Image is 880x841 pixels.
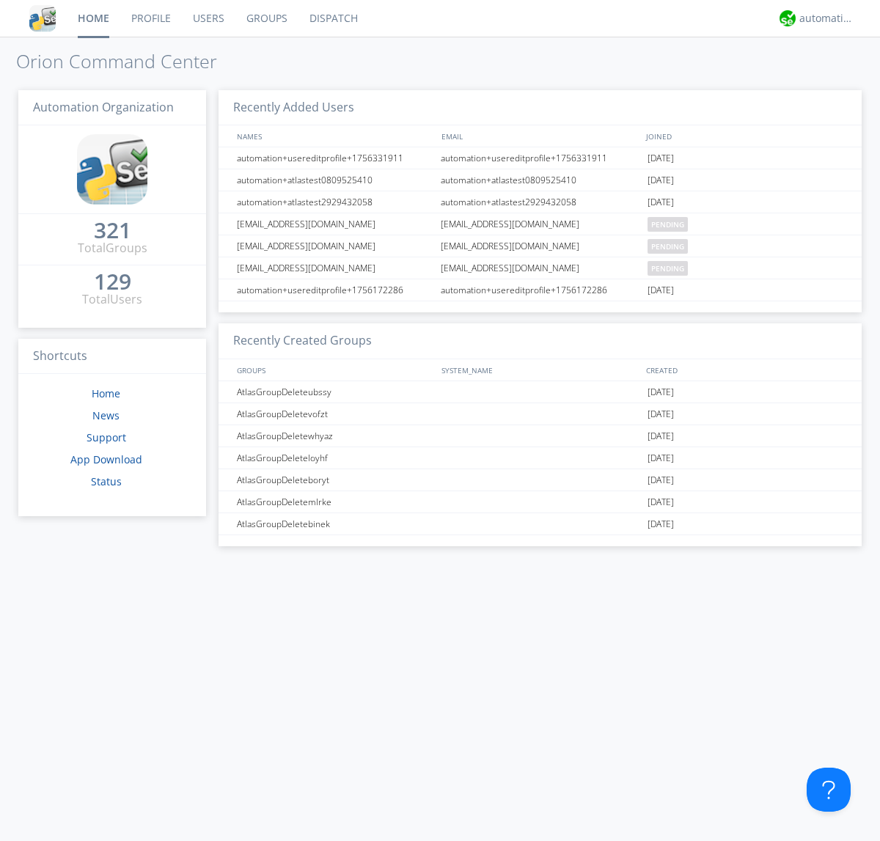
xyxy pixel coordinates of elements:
[233,235,436,257] div: [EMAIL_ADDRESS][DOMAIN_NAME]
[29,5,56,32] img: cddb5a64eb264b2086981ab96f4c1ba7
[233,491,436,513] div: AtlasGroupDeletemlrke
[233,213,436,235] div: [EMAIL_ADDRESS][DOMAIN_NAME]
[648,447,674,469] span: [DATE]
[648,191,674,213] span: [DATE]
[219,403,862,425] a: AtlasGroupDeletevofzt[DATE]
[648,169,674,191] span: [DATE]
[648,425,674,447] span: [DATE]
[77,134,147,205] img: cddb5a64eb264b2086981ab96f4c1ba7
[233,125,434,147] div: NAMES
[219,191,862,213] a: automation+atlastest2929432058automation+atlastest2929432058[DATE]
[219,213,862,235] a: [EMAIL_ADDRESS][DOMAIN_NAME][EMAIL_ADDRESS][DOMAIN_NAME]pending
[233,403,436,425] div: AtlasGroupDeletevofzt
[233,257,436,279] div: [EMAIL_ADDRESS][DOMAIN_NAME]
[219,279,862,301] a: automation+usereditprofile+1756172286automation+usereditprofile+1756172286[DATE]
[219,425,862,447] a: AtlasGroupDeletewhyaz[DATE]
[799,11,854,26] div: automation+atlas
[94,223,131,238] div: 321
[94,274,131,289] div: 129
[437,147,644,169] div: automation+usereditprofile+1756331911
[219,323,862,359] h3: Recently Created Groups
[780,10,796,26] img: d2d01cd9b4174d08988066c6d424eccd
[233,381,436,403] div: AtlasGroupDeleteubssy
[219,513,862,535] a: AtlasGroupDeletebinek[DATE]
[94,274,131,291] a: 129
[437,257,644,279] div: [EMAIL_ADDRESS][DOMAIN_NAME]
[219,257,862,279] a: [EMAIL_ADDRESS][DOMAIN_NAME][EMAIL_ADDRESS][DOMAIN_NAME]pending
[642,359,848,381] div: CREATED
[233,147,436,169] div: automation+usereditprofile+1756331911
[437,191,644,213] div: automation+atlastest2929432058
[437,235,644,257] div: [EMAIL_ADDRESS][DOMAIN_NAME]
[233,169,436,191] div: automation+atlastest0809525410
[642,125,848,147] div: JOINED
[437,213,644,235] div: [EMAIL_ADDRESS][DOMAIN_NAME]
[233,447,436,469] div: AtlasGroupDeleteloyhf
[233,359,434,381] div: GROUPS
[18,339,206,375] h3: Shortcuts
[438,359,642,381] div: SYSTEM_NAME
[807,768,851,812] iframe: Toggle Customer Support
[233,513,436,535] div: AtlasGroupDeletebinek
[648,381,674,403] span: [DATE]
[233,469,436,491] div: AtlasGroupDeleteboryt
[219,381,862,403] a: AtlasGroupDeleteubssy[DATE]
[648,217,688,232] span: pending
[78,240,147,257] div: Total Groups
[648,403,674,425] span: [DATE]
[438,125,642,147] div: EMAIL
[648,147,674,169] span: [DATE]
[648,513,674,535] span: [DATE]
[648,279,674,301] span: [DATE]
[219,469,862,491] a: AtlasGroupDeleteboryt[DATE]
[233,279,436,301] div: automation+usereditprofile+1756172286
[219,447,862,469] a: AtlasGroupDeleteloyhf[DATE]
[648,261,688,276] span: pending
[82,291,142,308] div: Total Users
[219,491,862,513] a: AtlasGroupDeletemlrke[DATE]
[219,90,862,126] h3: Recently Added Users
[94,223,131,240] a: 321
[219,169,862,191] a: automation+atlastest0809525410automation+atlastest0809525410[DATE]
[92,408,120,422] a: News
[648,469,674,491] span: [DATE]
[648,491,674,513] span: [DATE]
[70,452,142,466] a: App Download
[219,147,862,169] a: automation+usereditprofile+1756331911automation+usereditprofile+1756331911[DATE]
[33,99,174,115] span: Automation Organization
[87,430,126,444] a: Support
[437,279,644,301] div: automation+usereditprofile+1756172286
[91,474,122,488] a: Status
[219,235,862,257] a: [EMAIL_ADDRESS][DOMAIN_NAME][EMAIL_ADDRESS][DOMAIN_NAME]pending
[233,425,436,447] div: AtlasGroupDeletewhyaz
[92,386,120,400] a: Home
[233,191,436,213] div: automation+atlastest2929432058
[648,239,688,254] span: pending
[437,169,644,191] div: automation+atlastest0809525410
